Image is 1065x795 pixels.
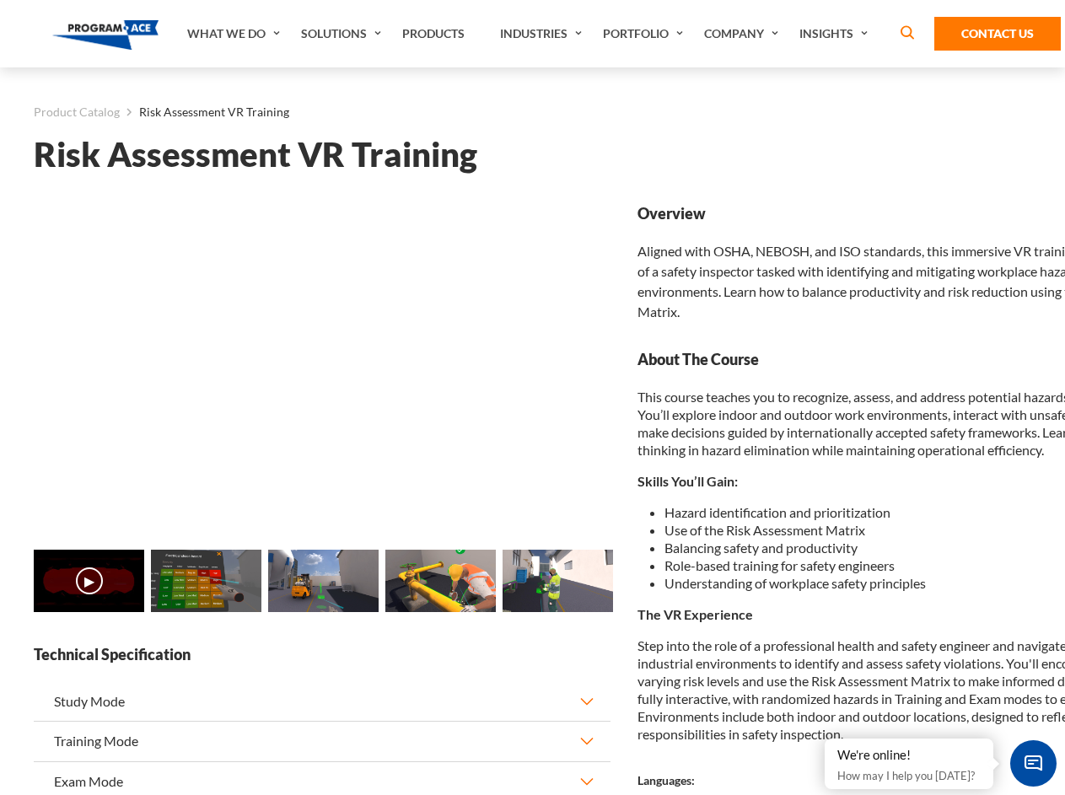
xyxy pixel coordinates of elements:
[268,550,379,612] img: Risk Assessment VR Training - Preview 2
[120,101,289,123] li: Risk Assessment VR Training
[34,550,144,612] img: Risk Assessment VR Training - Video 0
[837,747,981,764] div: We're online!
[34,644,610,665] strong: Technical Specification
[34,682,610,721] button: Study Mode
[837,765,981,786] p: How may I help you [DATE]?
[385,550,496,612] img: Risk Assessment VR Training - Preview 3
[34,722,610,760] button: Training Mode
[34,101,120,123] a: Product Catalog
[76,567,103,594] button: ▶
[1010,740,1057,787] span: Chat Widget
[637,773,695,787] strong: Languages:
[52,20,159,50] img: Program-Ace
[151,550,261,612] img: Risk Assessment VR Training - Preview 1
[934,17,1061,51] a: Contact Us
[34,203,610,528] iframe: Risk Assessment VR Training - Video 0
[503,550,613,612] img: Risk Assessment VR Training - Preview 4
